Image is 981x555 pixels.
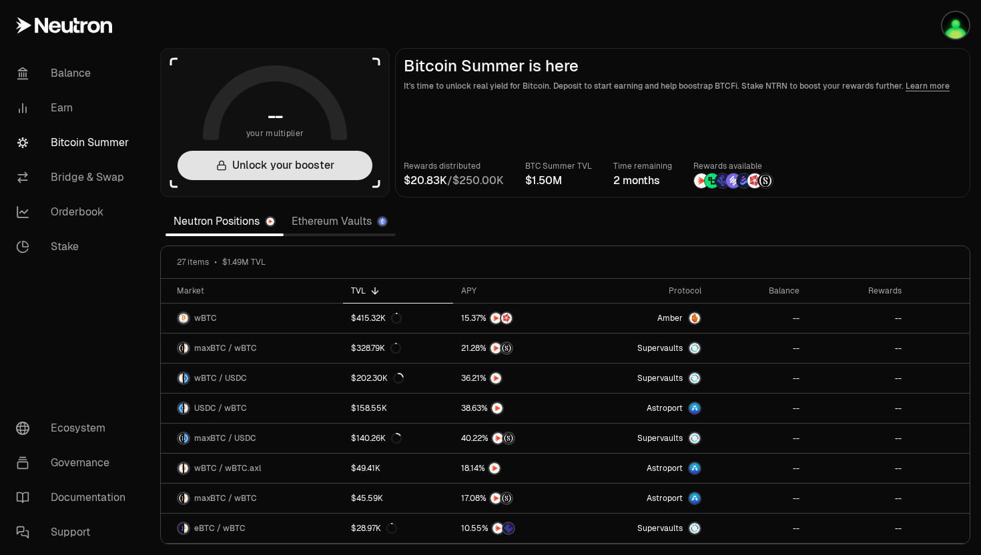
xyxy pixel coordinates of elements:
[222,257,266,267] span: $1.49M TVL
[589,286,701,296] div: Protocol
[161,484,343,513] a: maxBTC LogowBTC LogomaxBTC / wBTC
[194,493,257,504] span: maxBTC / wBTC
[503,433,514,444] img: Structured Points
[709,484,807,513] a: --
[343,484,453,513] a: $45.59K
[194,343,257,354] span: maxBTC / wBTC
[194,403,247,414] span: USDC / wBTC
[637,373,683,384] span: Supervaults
[637,343,683,354] span: Supervaults
[453,304,581,333] a: NTRNMars Fragments
[453,514,581,543] a: NTRNEtherFi Points
[178,433,183,444] img: maxBTC Logo
[689,343,700,354] img: Supervaults
[581,364,709,393] a: SupervaultsSupervaults
[689,373,700,384] img: Supervaults
[453,484,581,513] a: NTRNStructured Points
[351,463,380,474] div: $49.41K
[343,334,453,363] a: $328.79K
[184,463,189,474] img: wBTC.axl Logo
[351,403,387,414] div: $158.55K
[461,492,573,505] button: NTRNStructured Points
[351,523,397,534] div: $28.97K
[378,217,386,225] img: Ethereum Logo
[284,208,396,235] a: Ethereum Vaults
[184,373,189,384] img: USDC Logo
[461,286,573,296] div: APY
[657,313,683,324] span: Amber
[807,304,910,333] a: --
[807,514,910,543] a: --
[351,373,404,384] div: $202.30K
[268,105,283,127] h1: --
[637,433,683,444] span: Supervaults
[493,523,503,534] img: NTRN
[581,454,709,483] a: Astroport
[351,493,383,504] div: $45.59K
[503,523,514,534] img: EtherFi Points
[581,334,709,363] a: SupervaultsSupervaults
[5,515,144,550] a: Support
[613,173,672,189] div: 2 months
[453,394,581,423] a: NTRN
[717,286,799,296] div: Balance
[581,514,709,543] a: SupervaultsSupervaults
[461,312,573,325] button: NTRNMars Fragments
[709,364,807,393] a: --
[461,342,573,355] button: NTRNStructured Points
[184,523,189,534] img: wBTC Logo
[351,313,402,324] div: $415.32K
[404,173,504,189] div: /
[161,454,343,483] a: wBTC LogowBTC.axl LogowBTC / wBTC.axl
[807,484,910,513] a: --
[453,334,581,363] a: NTRNStructured Points
[647,493,683,504] span: Astroport
[5,91,144,125] a: Earn
[709,394,807,423] a: --
[581,394,709,423] a: Astroport
[709,304,807,333] a: --
[184,493,189,504] img: wBTC Logo
[5,195,144,229] a: Orderbook
[694,173,709,188] img: NTRN
[194,373,247,384] span: wBTC / USDC
[343,394,453,423] a: $158.55K
[5,411,144,446] a: Ecosystem
[453,424,581,453] a: NTRNStructured Points
[807,394,910,423] a: --
[194,523,246,534] span: eBTC / wBTC
[807,334,910,363] a: --
[178,493,183,504] img: maxBTC Logo
[343,424,453,453] a: $140.26K
[461,372,573,385] button: NTRN
[5,125,144,160] a: Bitcoin Summer
[161,394,343,423] a: USDC LogowBTC LogoUSDC / wBTC
[246,127,304,140] span: your multiplier
[343,304,453,333] a: $415.32K
[351,343,401,354] div: $328.79K
[178,523,183,534] img: eBTC Logo
[184,343,189,354] img: wBTC Logo
[647,463,683,474] span: Astroport
[178,313,189,324] img: wBTC Logo
[351,286,445,296] div: TVL
[490,343,501,354] img: NTRN
[581,304,709,333] a: AmberAmber
[705,173,719,188] img: Lombard Lux
[581,424,709,453] a: SupervaultsSupervaults
[493,433,503,444] img: NTRN
[726,173,741,188] img: Solv Points
[693,159,773,173] p: Rewards available
[194,433,256,444] span: maxBTC / USDC
[715,173,730,188] img: EtherFi Points
[453,364,581,393] a: NTRN
[161,364,343,393] a: wBTC LogoUSDC LogowBTC / USDC
[161,334,343,363] a: maxBTC LogowBTC LogomaxBTC / wBTC
[501,493,512,504] img: Structured Points
[613,159,672,173] p: Time remaining
[807,424,910,453] a: --
[343,454,453,483] a: $49.41K
[709,424,807,453] a: --
[461,402,573,415] button: NTRN
[404,79,962,93] p: It's time to unlock real yield for Bitcoin. Deposit to start earning and help boostrap BTCFi. Sta...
